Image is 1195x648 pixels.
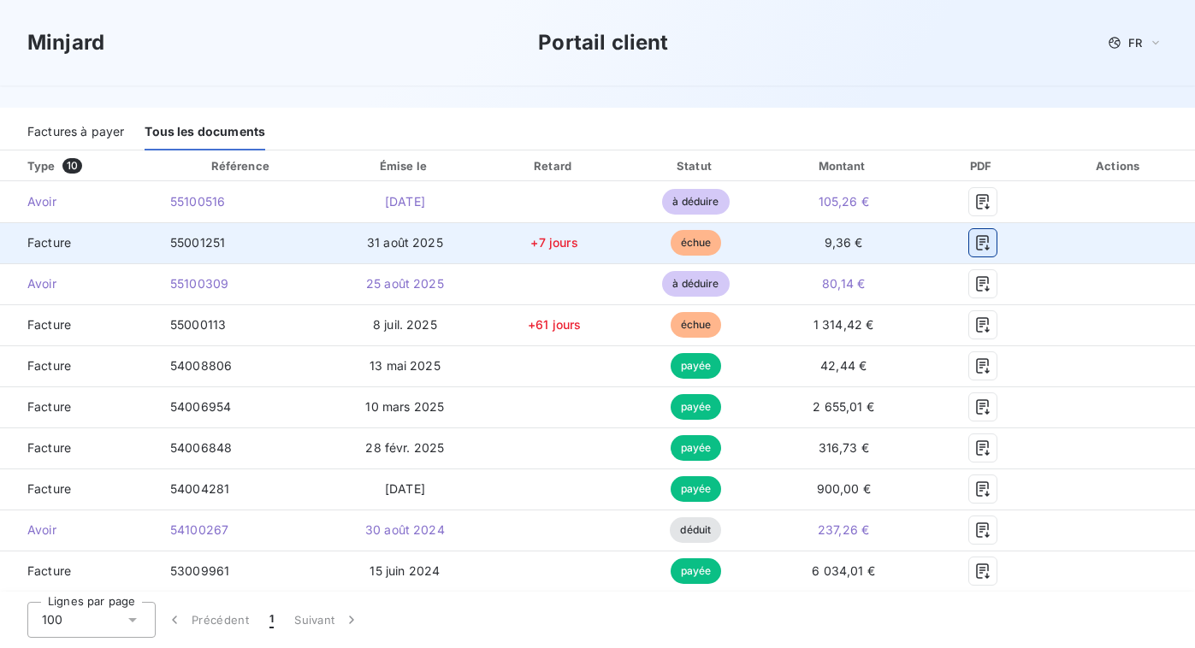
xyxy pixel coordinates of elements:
span: 30 août 2024 [365,522,445,537]
span: Avoir [14,193,143,210]
span: payée [671,353,722,379]
span: 55001251 [170,235,225,250]
span: 237,26 € [818,522,869,537]
span: payée [671,558,722,584]
span: Facture [14,357,143,374]
span: FR [1128,36,1142,50]
span: 55100516 [170,194,225,209]
div: Référence [211,159,269,173]
span: 55100309 [170,276,228,291]
span: 8 juil. 2025 [373,317,437,332]
div: Émise le [330,157,479,174]
span: 31 août 2025 [367,235,443,250]
button: Précédent [156,602,259,638]
span: Facture [14,563,143,580]
div: Statut [630,157,762,174]
span: à déduire [662,271,729,297]
span: échue [671,312,722,338]
span: Avoir [14,275,143,292]
span: 80,14 € [822,276,865,291]
span: 54004281 [170,481,229,496]
div: PDF [925,157,1040,174]
span: [DATE] [385,481,425,496]
span: 13 mai 2025 [370,358,441,373]
span: déduit [670,517,721,543]
div: Actions [1047,157,1192,174]
span: 42,44 € [820,358,867,373]
button: 1 [259,602,284,638]
span: 28 févr. 2025 [365,440,444,455]
button: Suivant [284,602,370,638]
span: Avoir [14,521,143,539]
span: 55000113 [170,317,226,332]
span: Facture [14,234,143,251]
span: 900,00 € [817,481,871,496]
span: 10 mars 2025 [365,399,444,414]
span: 25 août 2025 [366,276,444,291]
span: 10 [62,158,82,174]
div: Type [17,157,153,174]
span: +7 jours [530,235,577,250]
span: payée [671,394,722,420]
span: 54100267 [170,522,228,537]
span: Facture [14,316,143,333]
span: 54006848 [170,440,232,455]
span: échue [671,230,722,256]
span: 2 655,01 € [813,399,874,414]
span: Facture [14,398,143,415]
span: +61 jours [528,317,581,332]
h3: Portail client [538,27,668,58]
h3: Minjard [27,27,104,58]
span: 54008806 [170,358,232,373]
span: 1 314,42 € [813,317,874,332]
span: payée [671,476,722,502]
span: 53009961 [170,563,229,578]
span: payée [671,435,722,461]
span: 54006954 [170,399,231,414]
span: 105,26 € [819,194,869,209]
span: Facture [14,439,143,457]
span: 6 034,01 € [812,563,875,578]
span: Facture [14,480,143,498]
span: [DATE] [385,194,425,209]
span: 9,36 € [825,235,863,250]
div: Montant [769,157,918,174]
span: 1 [269,611,274,628]
div: Retard [486,157,622,174]
span: 15 juin 2024 [370,563,440,578]
span: 100 [42,611,62,628]
div: Tous les documents [145,115,265,150]
span: à déduire [662,189,729,215]
span: 316,73 € [819,440,869,455]
div: Factures à payer [27,115,124,150]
